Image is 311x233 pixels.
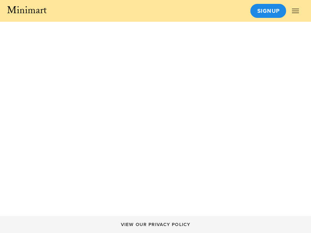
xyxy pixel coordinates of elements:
[250,4,286,18] a: Signup
[121,222,190,227] span: View Our Privacy Policy
[117,219,194,230] a: View Our Privacy Policy
[257,8,280,14] span: Signup
[6,5,47,16] a: Minimart
[6,4,47,17] span: Minimart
